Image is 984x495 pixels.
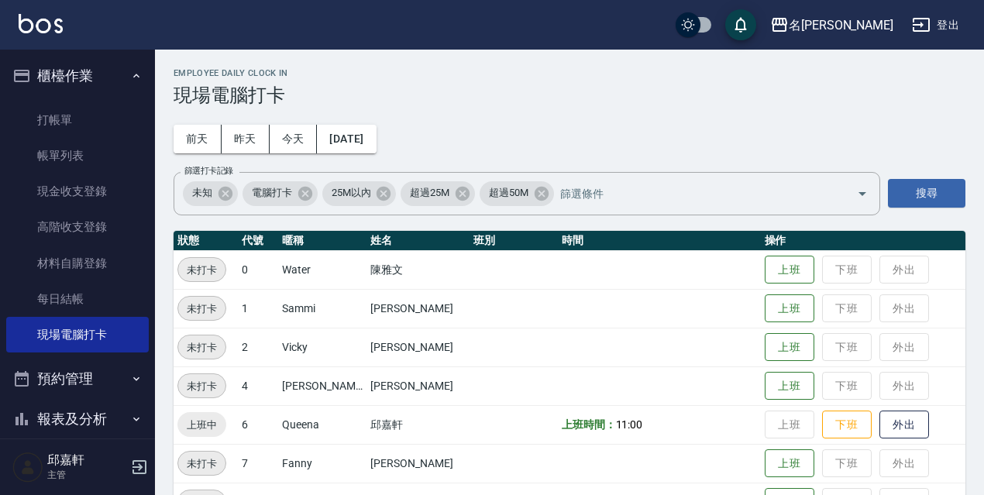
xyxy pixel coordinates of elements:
[765,333,814,362] button: 上班
[243,185,301,201] span: 電腦打卡
[366,366,470,405] td: [PERSON_NAME]
[616,418,643,431] span: 11:00
[480,181,554,206] div: 超過50M
[6,56,149,96] button: 櫃檯作業
[243,181,318,206] div: 電腦打卡
[6,246,149,281] a: 材料自購登錄
[174,84,965,106] h3: 現場電腦打卡
[6,174,149,209] a: 現金收支登錄
[177,417,226,433] span: 上班中
[47,452,126,468] h5: 邱嘉軒
[558,231,761,251] th: 時間
[238,250,278,289] td: 0
[174,125,222,153] button: 前天
[789,15,893,35] div: 名[PERSON_NAME]
[765,449,814,478] button: 上班
[366,328,470,366] td: [PERSON_NAME]
[850,181,875,206] button: Open
[366,444,470,483] td: [PERSON_NAME]
[6,317,149,352] a: 現場電腦打卡
[6,359,149,399] button: 預約管理
[470,231,558,251] th: 班別
[270,125,318,153] button: 今天
[6,102,149,138] a: 打帳單
[184,165,233,177] label: 篩選打卡記錄
[178,262,225,278] span: 未打卡
[480,185,538,201] span: 超過50M
[183,181,238,206] div: 未知
[238,289,278,328] td: 1
[401,185,459,201] span: 超過25M
[906,11,965,40] button: 登出
[178,455,225,472] span: 未打卡
[6,138,149,174] a: 帳單列表
[317,125,376,153] button: [DATE]
[178,378,225,394] span: 未打卡
[879,411,929,439] button: 外出
[47,468,126,482] p: 主管
[765,256,814,284] button: 上班
[174,68,965,78] h2: Employee Daily Clock In
[556,180,830,207] input: 篩選條件
[183,185,222,201] span: 未知
[278,366,366,405] td: [PERSON_NAME]
[19,14,63,33] img: Logo
[822,411,872,439] button: 下班
[278,444,366,483] td: Fanny
[278,328,366,366] td: Vicky
[238,231,278,251] th: 代號
[6,281,149,317] a: 每日結帳
[366,405,470,444] td: 邱嘉軒
[178,301,225,317] span: 未打卡
[174,231,238,251] th: 狀態
[238,405,278,444] td: 6
[562,418,616,431] b: 上班時間：
[278,289,366,328] td: Sammi
[366,231,470,251] th: 姓名
[178,339,225,356] span: 未打卡
[725,9,756,40] button: save
[888,179,965,208] button: 搜尋
[764,9,900,41] button: 名[PERSON_NAME]
[6,399,149,439] button: 報表及分析
[238,328,278,366] td: 2
[6,209,149,245] a: 高階收支登錄
[761,231,965,251] th: 操作
[278,231,366,251] th: 暱稱
[366,289,470,328] td: [PERSON_NAME]
[278,250,366,289] td: Water
[765,294,814,323] button: 上班
[765,372,814,400] button: 上班
[322,181,397,206] div: 25M以內
[278,405,366,444] td: Queena
[238,366,278,405] td: 4
[12,452,43,483] img: Person
[322,185,380,201] span: 25M以內
[238,444,278,483] td: 7
[366,250,470,289] td: 陳雅文
[222,125,270,153] button: 昨天
[401,181,475,206] div: 超過25M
